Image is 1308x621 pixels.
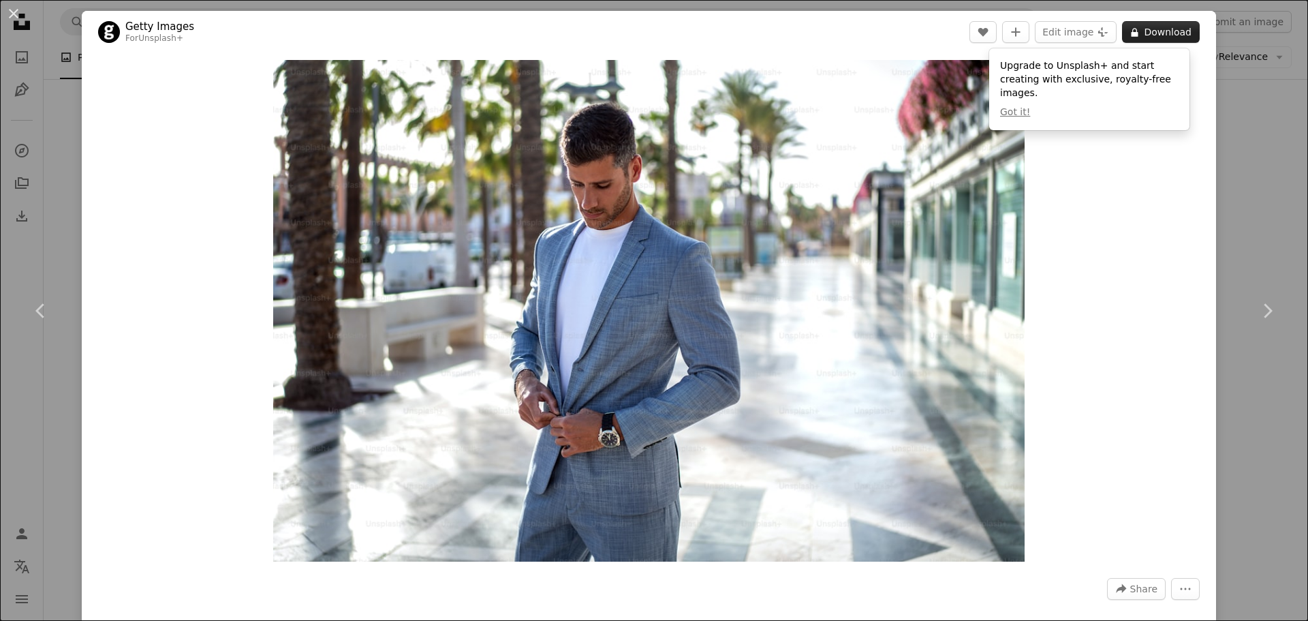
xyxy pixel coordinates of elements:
button: Download [1122,21,1200,43]
button: Got it! [1000,106,1030,119]
button: More Actions [1171,578,1200,600]
div: For [125,33,194,44]
button: Edit image [1035,21,1117,43]
a: Getty Images [125,20,194,33]
img: Go to Getty Images's profile [98,21,120,43]
a: Unsplash+ [138,33,183,43]
span: Share [1130,579,1157,599]
a: Next [1226,245,1308,376]
button: Add to Collection [1002,21,1029,43]
img: Handsome italian man walking on the city street wearing elegant fashionable suit. Modern business... [273,60,1025,562]
div: Upgrade to Unsplash+ and start creating with exclusive, royalty-free images. [989,48,1189,130]
button: Like [969,21,997,43]
button: Zoom in on this image [273,60,1025,562]
button: Share this image [1107,578,1166,600]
